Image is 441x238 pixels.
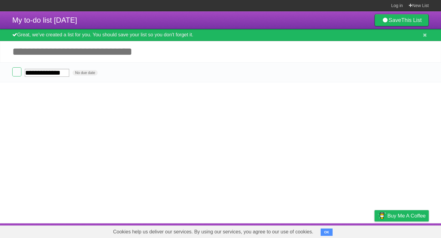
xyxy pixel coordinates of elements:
span: Cookies help us deliver our services. By using our services, you agree to our use of cookies. [107,226,319,238]
span: My to-do list [DATE] [12,16,77,24]
b: This List [401,17,422,23]
a: Developers [313,225,338,236]
a: Privacy [367,225,383,236]
label: Done [12,67,21,76]
span: No due date [73,70,97,76]
button: OK [321,229,333,236]
span: Buy me a coffee [387,210,426,221]
a: Terms [346,225,359,236]
a: Buy me a coffee [375,210,429,221]
a: Suggest a feature [390,225,429,236]
img: Buy me a coffee [378,210,386,221]
a: About [293,225,306,236]
a: SaveThis List [375,14,429,26]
